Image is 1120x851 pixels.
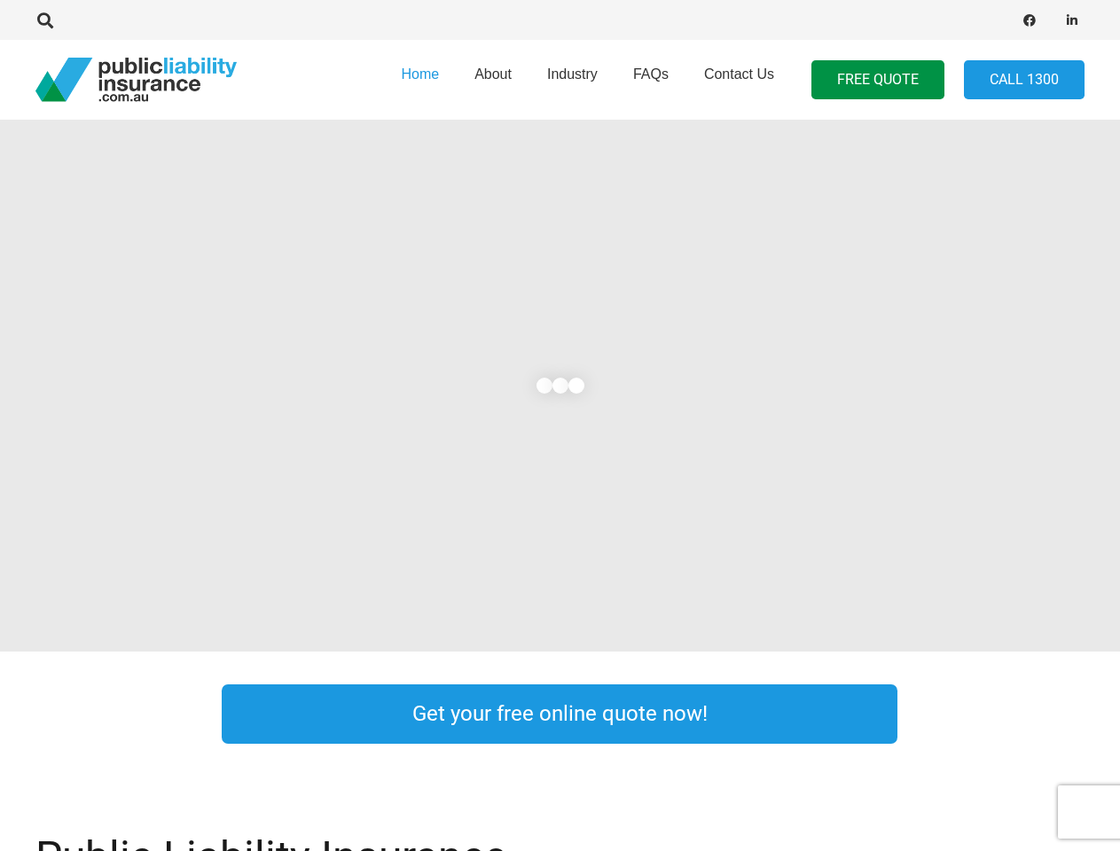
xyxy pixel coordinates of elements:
[811,60,944,100] a: FREE QUOTE
[686,35,792,125] a: Contact Us
[547,66,598,82] span: Industry
[383,35,457,125] a: Home
[457,35,529,125] a: About
[222,684,897,744] a: Get your free online quote now!
[529,35,615,125] a: Industry
[27,12,63,28] a: Search
[401,66,439,82] span: Home
[35,58,237,102] a: pli_logotransparent
[933,680,1119,748] a: Link
[615,35,686,125] a: FAQs
[704,66,774,82] span: Contact Us
[1060,8,1085,33] a: LinkedIn
[964,60,1085,100] a: Call 1300
[633,66,669,82] span: FAQs
[1017,8,1042,33] a: Facebook
[474,66,512,82] span: About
